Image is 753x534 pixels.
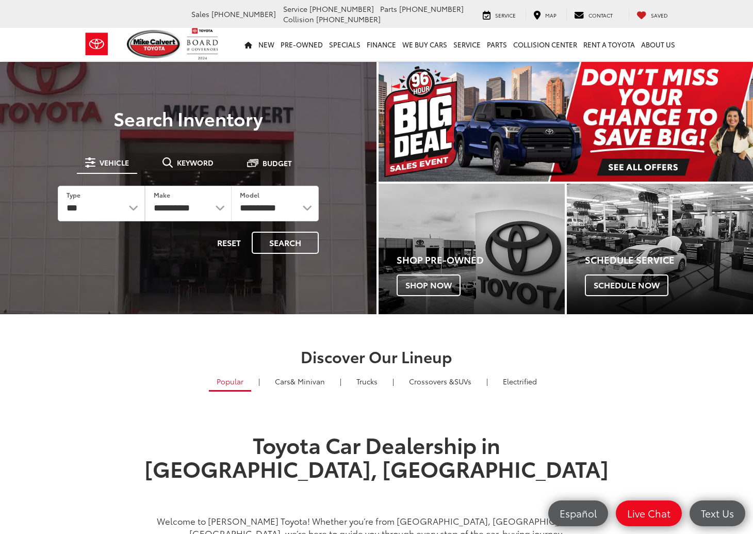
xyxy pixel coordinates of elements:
[548,500,608,526] a: Español
[651,11,668,19] span: Saved
[585,274,668,296] span: Schedule Now
[252,232,319,254] button: Search
[390,376,397,386] li: |
[622,507,676,520] span: Live Chat
[585,255,753,265] h4: Schedule Service
[191,9,209,19] span: Sales
[13,348,740,365] h2: Discover Our Lineup
[208,232,250,254] button: Reset
[326,28,364,61] a: Specials
[690,500,745,526] a: Text Us
[364,28,399,61] a: Finance
[127,30,182,58] img: Mike Calvert Toyota
[263,159,292,167] span: Budget
[67,190,80,199] label: Type
[566,9,620,20] a: Contact
[638,28,678,61] a: About Us
[616,500,682,526] a: Live Chat
[696,507,739,520] span: Text Us
[401,373,479,390] a: SUVs
[283,4,307,14] span: Service
[337,376,344,386] li: |
[409,376,454,386] span: Crossovers &
[209,373,251,392] a: Popular
[495,373,545,390] a: Electrified
[379,184,565,314] div: Toyota
[554,507,602,520] span: Español
[43,108,333,128] h3: Search Inventory
[277,28,326,61] a: Pre-Owned
[241,28,255,61] a: Home
[100,159,129,166] span: Vehicle
[580,28,638,61] a: Rent a Toyota
[495,11,516,19] span: Service
[629,9,676,20] a: My Saved Vehicles
[526,9,564,20] a: Map
[484,376,490,386] li: |
[267,373,333,390] a: Cars
[475,9,523,20] a: Service
[450,28,484,61] a: Service
[397,274,461,296] span: Shop Now
[588,11,613,19] span: Contact
[290,376,325,386] span: & Minivan
[380,4,397,14] span: Parts
[379,184,565,314] a: Shop Pre-Owned Shop Now
[154,190,170,199] label: Make
[177,159,214,166] span: Keyword
[510,28,580,61] a: Collision Center
[379,62,753,182] img: Big Deal Sales Event
[567,184,753,314] div: Toyota
[379,62,753,182] div: carousel slide number 1 of 1
[484,28,510,61] a: Parts
[211,9,276,19] span: [PHONE_NUMBER]
[309,4,374,14] span: [PHONE_NUMBER]
[397,255,565,265] h4: Shop Pre-Owned
[240,190,259,199] label: Model
[316,14,381,24] span: [PHONE_NUMBER]
[545,11,556,19] span: Map
[349,373,385,390] a: Trucks
[77,27,116,61] img: Toyota
[137,432,616,504] h1: Toyota Car Dealership in [GEOGRAPHIC_DATA], [GEOGRAPHIC_DATA]
[567,184,753,314] a: Schedule Service Schedule Now
[399,28,450,61] a: WE BUY CARS
[283,14,314,24] span: Collision
[255,28,277,61] a: New
[399,4,464,14] span: [PHONE_NUMBER]
[379,62,753,182] section: Carousel section with vehicle pictures - may contain disclaimers.
[256,376,263,386] li: |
